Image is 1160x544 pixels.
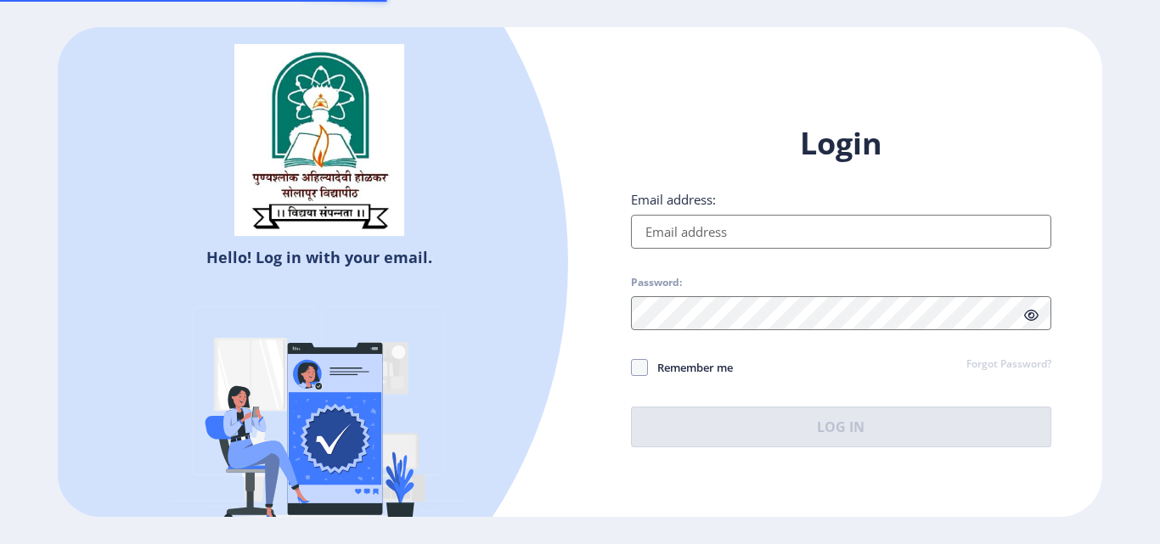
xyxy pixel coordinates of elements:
img: sulogo.png [234,44,404,236]
label: Email address: [631,191,716,208]
span: Remember me [648,357,733,378]
input: Email address [631,215,1051,249]
h1: Login [631,123,1051,164]
a: Forgot Password? [966,357,1051,373]
button: Log In [631,407,1051,447]
label: Password: [631,276,682,289]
